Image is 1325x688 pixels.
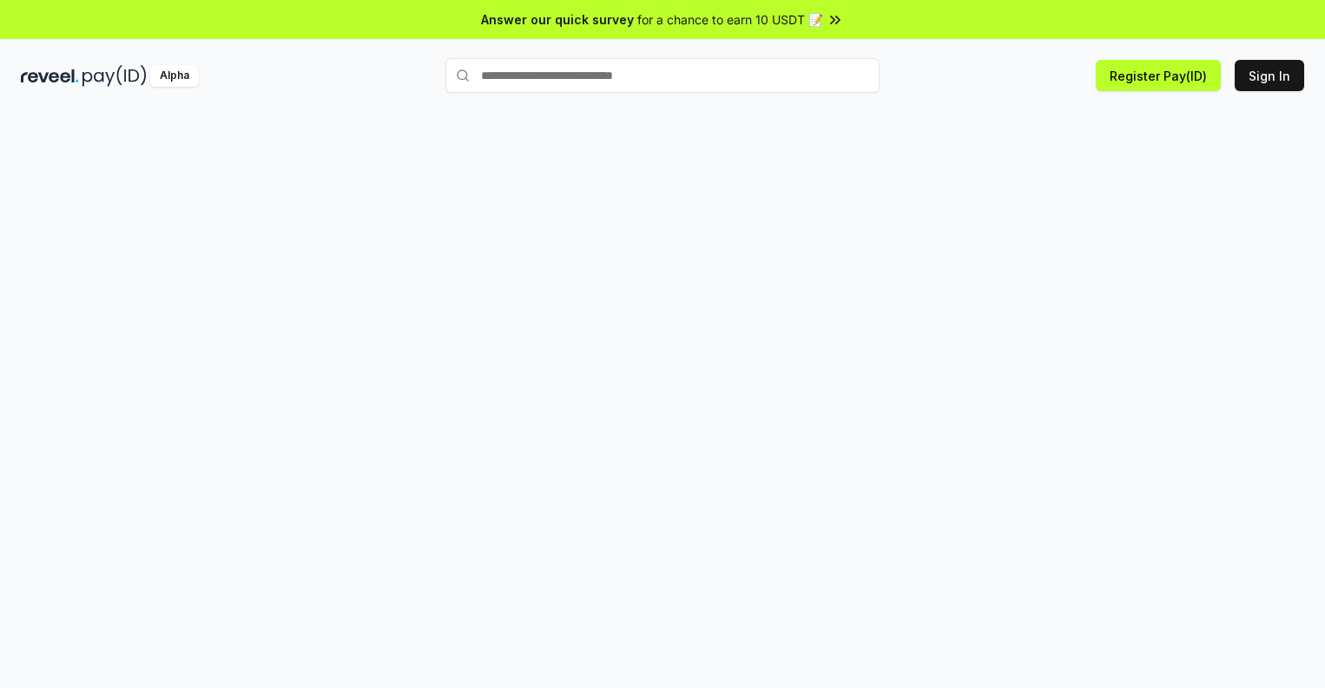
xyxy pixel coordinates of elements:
[21,65,79,87] img: reveel_dark
[1096,60,1221,91] button: Register Pay(ID)
[481,10,634,29] span: Answer our quick survey
[637,10,823,29] span: for a chance to earn 10 USDT 📝
[150,65,199,87] div: Alpha
[1235,60,1304,91] button: Sign In
[82,65,147,87] img: pay_id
